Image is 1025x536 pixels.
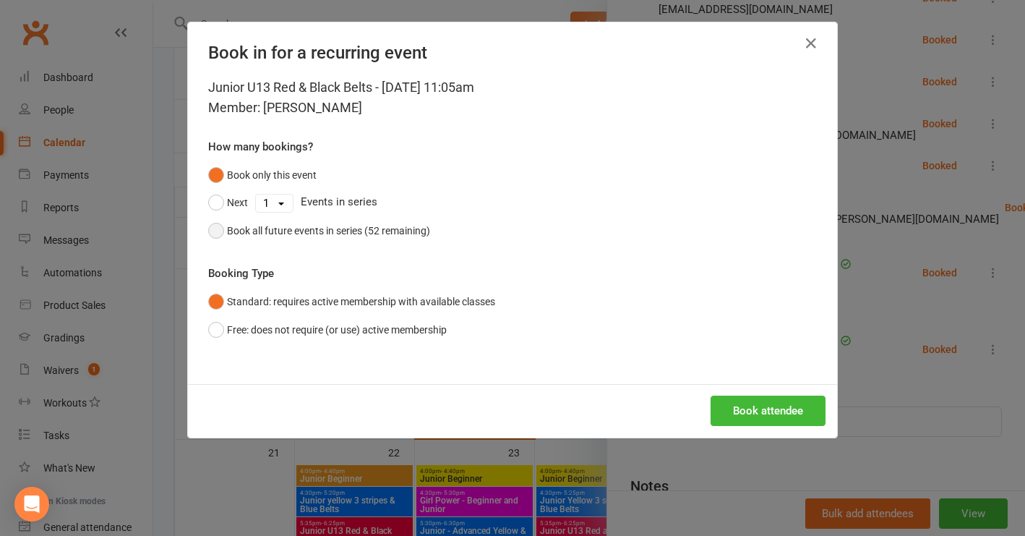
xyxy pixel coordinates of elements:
[14,487,49,522] div: Open Intercom Messenger
[227,223,430,239] div: Book all future events in series (52 remaining)
[208,217,430,244] button: Book all future events in series (52 remaining)
[208,288,495,315] button: Standard: requires active membership with available classes
[208,189,248,216] button: Next
[208,77,817,118] div: Junior U13 Red & Black Belts - [DATE] 11:05am Member: [PERSON_NAME]
[799,32,823,55] button: Close
[208,138,313,156] label: How many bookings?
[208,316,447,344] button: Free: does not require (or use) active membership
[711,396,825,426] button: Book attendee
[208,161,317,189] button: Book only this event
[208,189,817,216] div: Events in series
[208,43,817,63] h4: Book in for a recurring event
[208,265,274,282] label: Booking Type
